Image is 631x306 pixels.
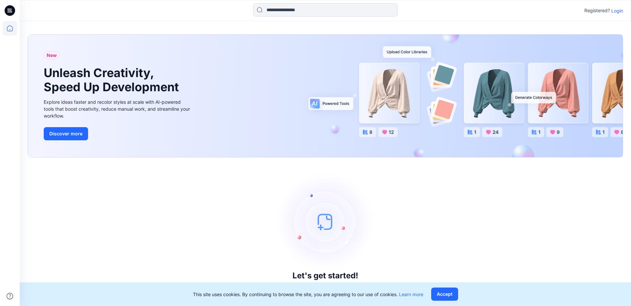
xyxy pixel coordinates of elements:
p: Registered? [584,7,610,14]
a: Learn more [399,292,423,297]
h1: Unleash Creativity, Speed Up Development [44,66,182,94]
h3: Let's get started! [292,271,358,280]
button: Accept [431,288,458,301]
button: Discover more [44,127,88,140]
span: New [47,51,57,59]
a: Discover more [44,127,192,140]
div: Explore ideas faster and recolor styles at scale with AI-powered tools that boost creativity, red... [44,98,192,119]
p: This site uses cookies. By continuing to browse the site, you are agreeing to our use of cookies. [193,291,423,298]
img: empty-state-image.svg [276,172,375,271]
p: Login [611,7,623,14]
